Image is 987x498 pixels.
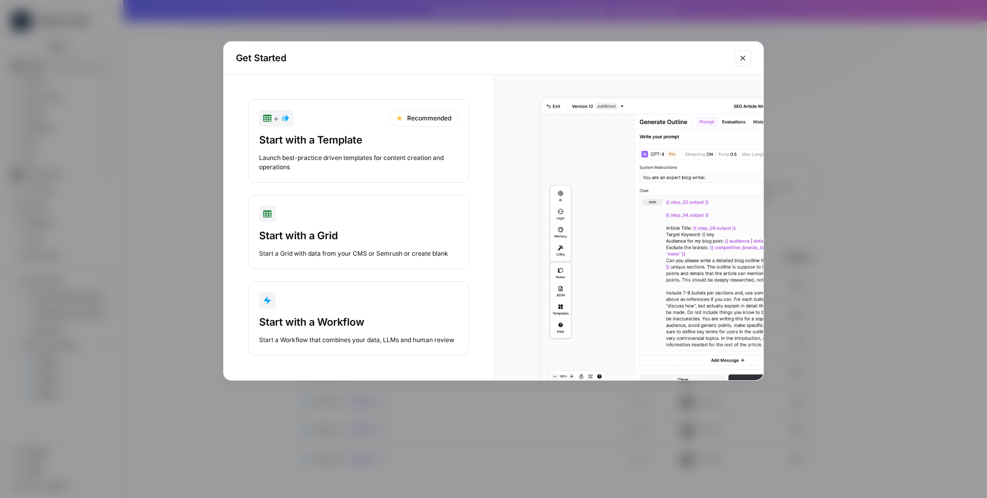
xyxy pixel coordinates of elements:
[259,315,458,329] div: Start with a Workflow
[248,99,469,183] button: +RecommendedStart with a TemplateLaunch best-practice driven templates for content creation and o...
[389,110,458,127] div: Recommended
[248,281,469,355] button: Start with a WorkflowStart a Workflow that combines your data, LLMs and human review
[259,228,458,243] div: Start with a Grid
[236,51,728,65] h2: Get Started
[259,153,458,172] div: Launch best-practice driven templates for content creation and operations
[248,195,469,269] button: Start with a GridStart a Grid with data from your CMS or Semrush or create blank
[735,50,751,66] button: Close modal
[259,335,458,345] div: Start a Workflow that combines your data, LLMs and human review
[259,133,458,147] div: Start with a Template
[259,249,458,258] div: Start a Grid with data from your CMS or Semrush or create blank
[263,112,289,124] div: +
